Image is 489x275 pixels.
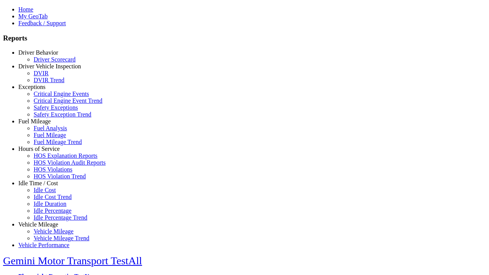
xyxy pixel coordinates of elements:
[34,56,76,63] a: Driver Scorecard
[18,20,66,26] a: Feedback / Support
[34,111,91,118] a: Safety Exception Trend
[34,125,67,131] a: Fuel Analysis
[34,201,66,207] a: Idle Duration
[34,152,97,159] a: HOS Explanation Reports
[34,91,89,97] a: Critical Engine Events
[34,159,106,166] a: HOS Violation Audit Reports
[3,255,142,267] a: Gemini Motor Transport TestAll
[34,228,73,235] a: Vehicle Mileage
[34,77,64,83] a: DVIR Trend
[34,70,49,76] a: DVIR
[34,235,89,241] a: Vehicle Mileage Trend
[18,6,33,13] a: Home
[18,242,70,248] a: Vehicle Performance
[18,221,58,228] a: Vehicle Mileage
[18,49,58,56] a: Driver Behavior
[34,132,66,138] a: Fuel Mileage
[3,34,486,42] h3: Reports
[34,104,78,111] a: Safety Exceptions
[34,173,86,180] a: HOS Violation Trend
[34,166,72,173] a: HOS Violations
[18,118,51,125] a: Fuel Mileage
[18,63,81,70] a: Driver Vehicle Inspection
[34,139,82,145] a: Fuel Mileage Trend
[34,214,87,221] a: Idle Percentage Trend
[34,207,71,214] a: Idle Percentage
[34,194,72,200] a: Idle Cost Trend
[18,13,48,19] a: My GeoTab
[18,180,58,186] a: Idle Time / Cost
[18,146,60,152] a: Hours of Service
[18,84,45,90] a: Exceptions
[34,187,56,193] a: Idle Cost
[34,97,102,104] a: Critical Engine Event Trend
